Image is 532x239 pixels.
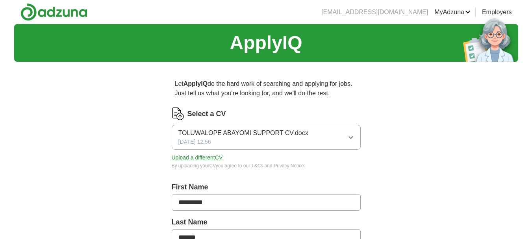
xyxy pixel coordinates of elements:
[20,3,87,21] img: Adzuna logo
[172,76,361,101] p: Let do the hard work of searching and applying for jobs. Just tell us what you're looking for, an...
[172,217,361,228] label: Last Name
[187,109,226,119] label: Select a CV
[230,29,302,57] h1: ApplyIQ
[172,125,361,150] button: TOLUWALOPE ABAYOMI SUPPORT CV.docx[DATE] 12:56
[172,182,361,193] label: First Name
[434,7,471,17] a: MyAdzuna
[178,138,211,146] span: [DATE] 12:56
[482,7,512,17] a: Employers
[184,80,208,87] strong: ApplyIQ
[172,107,184,120] img: CV Icon
[178,128,308,138] span: TOLUWALOPE ABAYOMI SUPPORT CV.docx
[274,163,304,169] a: Privacy Notice
[251,163,263,169] a: T&Cs
[321,7,428,17] li: [EMAIL_ADDRESS][DOMAIN_NAME]
[172,154,223,162] button: Upload a differentCV
[172,162,361,169] div: By uploading your CV you agree to our and .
